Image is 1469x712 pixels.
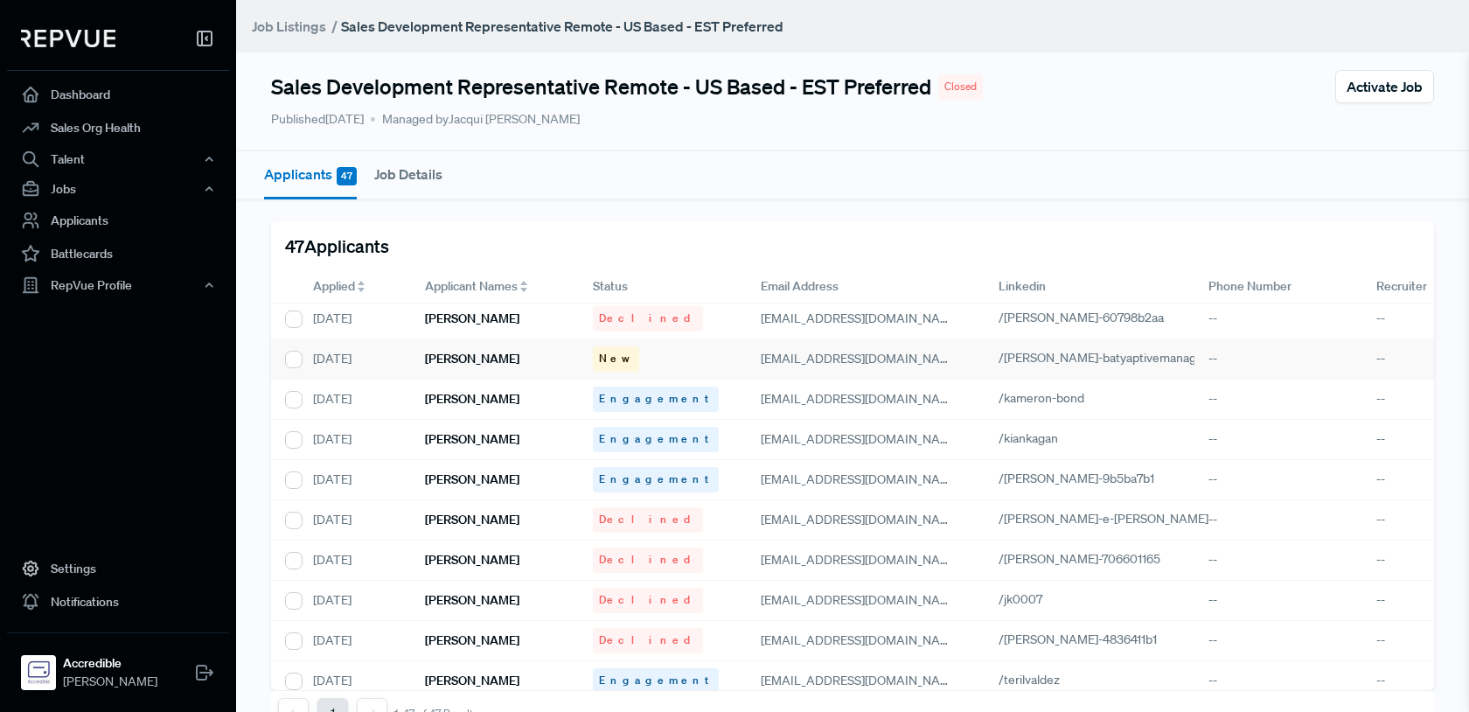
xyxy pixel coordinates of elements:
[761,471,961,487] span: [EMAIL_ADDRESS][DOMAIN_NAME]
[425,513,519,527] h6: [PERSON_NAME]
[1194,380,1362,420] div: --
[411,270,579,304] div: Toggle SortBy
[999,350,1208,366] span: /[PERSON_NAME]-batyaptivemanager
[63,654,157,673] strong: Accredible
[7,78,229,111] a: Dashboard
[21,30,115,47] img: RepVue
[7,111,229,144] a: Sales Org Health
[285,235,389,256] h5: 47 Applicants
[1194,621,1362,661] div: --
[252,16,326,37] a: Job Listings
[599,592,697,608] span: Declined
[299,339,411,380] div: [DATE]
[425,472,519,487] h6: [PERSON_NAME]
[999,430,1058,446] span: /kiankagan
[761,632,961,648] span: [EMAIL_ADDRESS][DOMAIN_NAME]
[599,391,713,407] span: Engagement
[599,552,697,568] span: Declined
[599,673,713,688] span: Engagement
[374,151,442,197] button: Job Details
[1194,661,1362,702] div: --
[425,674,519,688] h6: [PERSON_NAME]
[944,79,977,94] span: Closed
[299,661,411,702] div: [DATE]
[761,673,961,688] span: [EMAIL_ADDRESS][DOMAIN_NAME]
[7,632,229,698] a: AccredibleAccredible[PERSON_NAME]
[341,17,783,35] strong: Sales Development Representative Remote - US Based - EST Preferred
[999,390,1104,406] a: /kameron-bond
[999,551,1160,567] span: /[PERSON_NAME]-706601165
[264,151,357,199] button: Applicants
[761,431,961,447] span: [EMAIL_ADDRESS][DOMAIN_NAME]
[599,311,697,326] span: Declined
[337,167,357,185] span: 47
[999,310,1184,325] a: /[PERSON_NAME]-60798b2aa
[761,592,961,608] span: [EMAIL_ADDRESS][DOMAIN_NAME]
[299,380,411,420] div: [DATE]
[999,672,1080,688] a: /terilvaldez
[999,591,1042,607] span: /jk0007
[299,500,411,541] div: [DATE]
[999,430,1078,446] a: /kiankagan
[7,174,229,204] button: Jobs
[271,74,931,100] h4: Sales Development Representative Remote - US Based - EST Preferred
[1194,299,1362,339] div: --
[299,460,411,500] div: [DATE]
[7,144,229,174] button: Talent
[999,471,1174,486] a: /[PERSON_NAME]-9b5ba7b1
[425,553,519,568] h6: [PERSON_NAME]
[999,511,1208,527] span: /[PERSON_NAME]-e-[PERSON_NAME]
[999,632,1177,647] a: /[PERSON_NAME]-4836411b1
[599,351,633,366] span: New
[761,351,961,366] span: [EMAIL_ADDRESS][DOMAIN_NAME]
[299,270,411,304] div: Toggle SortBy
[299,621,411,661] div: [DATE]
[299,581,411,621] div: [DATE]
[999,632,1157,647] span: /[PERSON_NAME]-4836411b1
[299,541,411,581] div: [DATE]
[24,659,52,687] img: Accredible
[599,471,713,487] span: Engagement
[599,632,697,648] span: Declined
[7,237,229,270] a: Battlecards
[1335,70,1434,103] button: Activate Job
[425,311,519,326] h6: [PERSON_NAME]
[761,391,961,407] span: [EMAIL_ADDRESS][DOMAIN_NAME]
[425,633,519,648] h6: [PERSON_NAME]
[1194,460,1362,500] div: --
[7,585,229,618] a: Notifications
[425,352,519,366] h6: [PERSON_NAME]
[1208,277,1291,296] span: Phone Number
[999,310,1164,325] span: /[PERSON_NAME]-60798b2aa
[1194,420,1362,460] div: --
[999,471,1154,486] span: /[PERSON_NAME]-9b5ba7b1
[371,110,580,129] span: Managed by Jacqui [PERSON_NAME]
[331,17,338,35] span: /
[299,420,411,460] div: [DATE]
[7,552,229,585] a: Settings
[761,311,961,326] span: [EMAIL_ADDRESS][DOMAIN_NAME]
[299,299,411,339] div: [DATE]
[999,511,1229,527] a: /[PERSON_NAME]-e-[PERSON_NAME]
[599,431,713,447] span: Engagement
[599,512,697,527] span: Declined
[425,432,519,447] h6: [PERSON_NAME]
[999,672,1060,688] span: /terilvaldez
[761,512,961,527] span: [EMAIL_ADDRESS][DOMAIN_NAME]
[999,277,1046,296] span: Linkedin
[271,110,364,129] p: Published [DATE]
[999,551,1180,567] a: /[PERSON_NAME]-706601165
[425,593,519,608] h6: [PERSON_NAME]
[313,277,355,296] span: Applied
[63,673,157,691] span: [PERSON_NAME]
[7,270,229,300] button: RepVue Profile
[1347,76,1423,97] span: Activate Job
[1194,339,1362,380] div: --
[1194,581,1362,621] div: --
[1194,541,1362,581] div: --
[999,350,1228,366] a: /[PERSON_NAME]-batyaptivemanager
[425,392,519,407] h6: [PERSON_NAME]
[761,277,839,296] span: Email Address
